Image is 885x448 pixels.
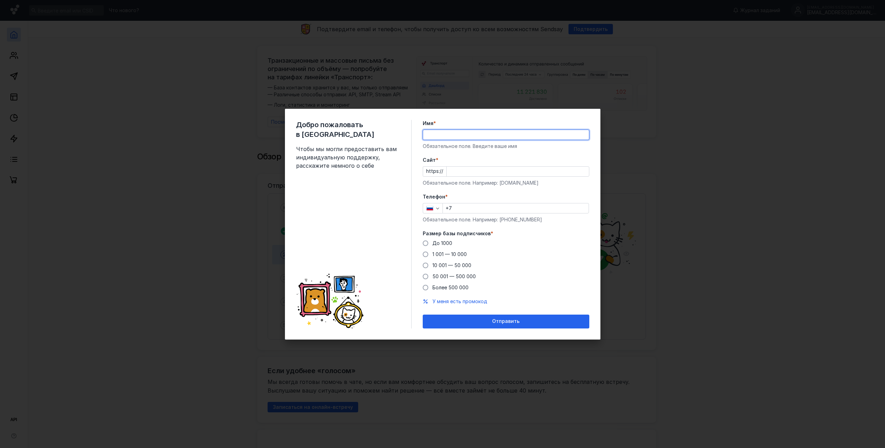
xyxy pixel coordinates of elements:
[423,315,589,328] button: Отправить
[423,157,436,164] span: Cайт
[296,120,400,139] span: Добро пожаловать в [GEOGRAPHIC_DATA]
[296,145,400,170] span: Чтобы мы могли предоставить вам индивидуальную поддержку, расскажите немного о себе
[432,298,487,305] button: У меня есть промокод
[423,120,433,127] span: Имя
[432,262,471,268] span: 10 001 — 50 000
[423,230,491,237] span: Размер базы подписчиков
[423,143,589,150] div: Обязательное поле. Введите ваше имя
[432,298,487,304] span: У меня есть промокод
[432,273,476,279] span: 50 001 — 500 000
[432,284,469,290] span: Более 500 000
[423,216,589,223] div: Обязательное поле. Например: [PHONE_NUMBER]
[432,240,452,246] span: До 1000
[423,179,589,186] div: Обязательное поле. Например: [DOMAIN_NAME]
[432,251,467,257] span: 1 001 — 10 000
[423,193,445,200] span: Телефон
[492,318,520,324] span: Отправить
